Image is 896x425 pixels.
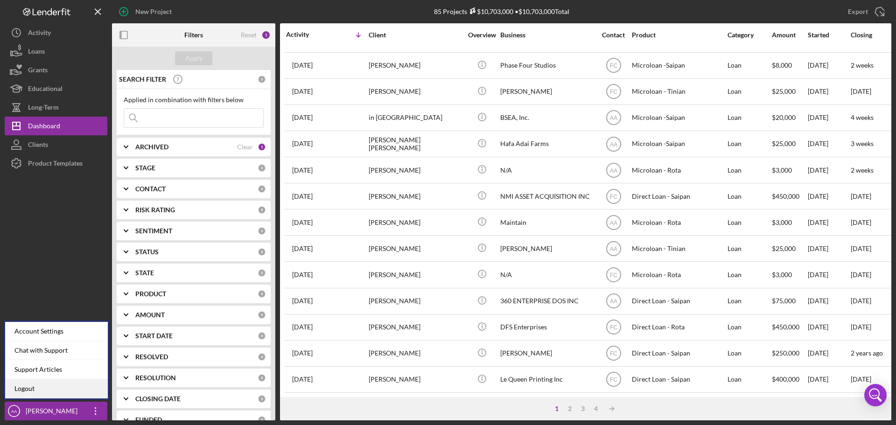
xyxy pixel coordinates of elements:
div: Business [500,31,594,39]
time: [DATE] [851,87,871,95]
div: Open Intercom Messenger [864,384,887,406]
time: 2 years ago [851,349,883,357]
div: 0 [258,206,266,214]
div: 0 [258,164,266,172]
div: 0 [258,353,266,361]
div: 0 [258,332,266,340]
div: Loan [728,236,771,261]
b: FUNDED [135,416,162,424]
a: Loans [5,42,107,61]
text: AA [609,141,617,147]
div: [PERSON_NAME] [500,341,594,366]
div: Loan [728,132,771,156]
div: Product Templates [28,154,83,175]
div: Maintain [500,210,594,235]
div: 85 Projects • $10,703,000 Total [434,7,569,15]
span: $8,000 [772,61,792,69]
text: FC [610,324,617,331]
text: FC [610,63,617,69]
time: 2025-08-14 05:40 [292,140,313,147]
div: 3 [576,405,589,412]
button: AA[PERSON_NAME] [5,402,107,420]
b: STATUS [135,248,159,256]
span: $75,000 [772,297,796,305]
time: [DATE] [851,323,871,331]
div: 0 [258,374,266,382]
a: Long-Term [5,98,107,117]
div: Loan [728,105,771,130]
div: 0 [258,395,266,403]
time: 2025-08-22 02:35 [292,62,313,69]
div: Loans [28,42,45,63]
div: [PERSON_NAME] [369,184,462,209]
div: [PERSON_NAME] [369,393,462,418]
div: [DATE] [808,105,850,130]
b: STATE [135,269,154,277]
div: Export [848,2,868,21]
div: 0 [258,75,266,84]
div: N/A [500,158,594,182]
div: 0 [258,269,266,277]
button: New Project [112,2,181,21]
text: FC [610,376,617,383]
button: Grants [5,61,107,79]
div: 1 [258,143,266,151]
div: Direct Loan - Saipan [632,341,725,366]
span: $25,000 [772,244,796,252]
div: [DATE] [808,341,850,366]
time: 2025-07-04 07:50 [292,297,313,305]
div: Applied in combination with filters below [124,96,264,104]
div: Hafa Adai Farms [500,132,594,156]
time: 2025-07-31 05:31 [292,193,313,200]
button: Clients [5,135,107,154]
div: Microloan - Rota [632,262,725,287]
div: [PERSON_NAME] [369,210,462,235]
div: [PERSON_NAME] [369,158,462,182]
b: AMOUNT [135,311,165,319]
div: [DATE] [808,184,850,209]
div: 1 [261,30,271,40]
div: Apply [185,51,203,65]
div: 0 [258,311,266,319]
span: $25,000 [772,139,796,147]
time: [DATE] [851,297,871,305]
div: [PERSON_NAME] [500,236,594,261]
div: Chat with Support [5,341,108,360]
div: [DATE] [808,132,850,156]
div: Loan [728,158,771,182]
div: Loan [728,210,771,235]
div: [DATE] [808,289,850,314]
a: Product Templates [5,154,107,173]
div: [PERSON_NAME] [369,341,462,366]
time: 2 weeks [851,61,874,69]
div: 2 [563,405,576,412]
span: $450,000 [772,192,799,200]
time: 2 weeks [851,166,874,174]
div: Started [808,31,850,39]
b: PRODUCT [135,290,166,298]
div: Reset [241,31,257,39]
div: [PERSON_NAME] [500,79,594,104]
div: Microloan -Saipan [632,132,725,156]
div: Loan [728,341,771,366]
div: in [GEOGRAPHIC_DATA] [369,105,462,130]
div: [DATE] [808,393,850,418]
div: 0 [258,290,266,298]
b: CONTACT [135,185,166,193]
span: $400,000 [772,375,799,383]
div: Queen Bee Corp. [500,393,594,418]
div: [DATE] [808,210,850,235]
div: Direct Loan - Saipan [632,184,725,209]
button: Educational [5,79,107,98]
b: SEARCH FILTER [119,76,166,83]
time: 3 weeks [851,139,874,147]
div: [DATE] [808,79,850,104]
button: Dashboard [5,117,107,135]
time: [DATE] [851,218,871,226]
div: [PERSON_NAME] [369,53,462,78]
div: 360 ENTERPRISE DOS INC [500,289,594,314]
div: DFS Enterprises [500,315,594,340]
time: 2025-07-08 03:09 [292,271,313,279]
